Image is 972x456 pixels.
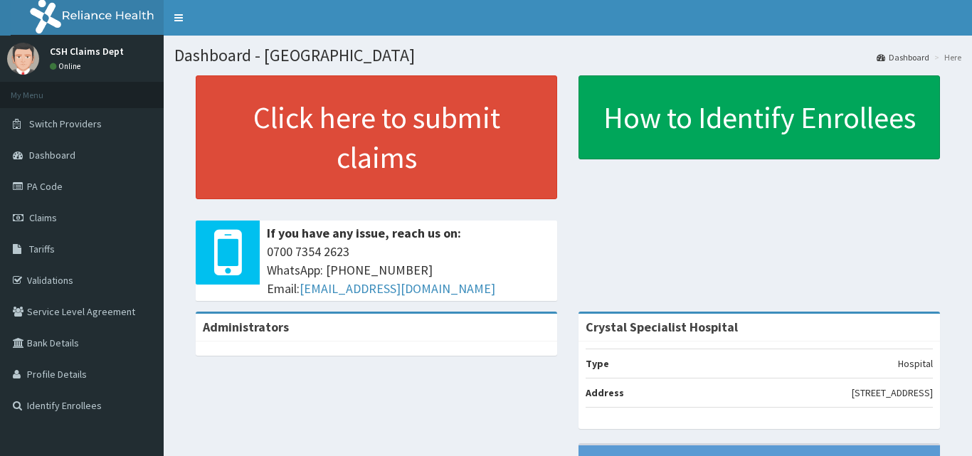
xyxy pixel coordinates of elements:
a: How to Identify Enrollees [579,75,940,159]
b: Address [586,386,624,399]
a: [EMAIL_ADDRESS][DOMAIN_NAME] [300,280,495,297]
a: Online [50,61,84,71]
p: [STREET_ADDRESS] [852,386,933,400]
p: CSH Claims Dept [50,46,124,56]
strong: Crystal Specialist Hospital [586,319,738,335]
a: Dashboard [877,51,929,63]
span: Switch Providers [29,117,102,130]
a: Click here to submit claims [196,75,557,199]
span: Claims [29,211,57,224]
b: If you have any issue, reach us on: [267,225,461,241]
span: Tariffs [29,243,55,255]
b: Administrators [203,319,289,335]
span: Dashboard [29,149,75,161]
h1: Dashboard - [GEOGRAPHIC_DATA] [174,46,961,65]
b: Type [586,357,609,370]
li: Here [931,51,961,63]
img: User Image [7,43,39,75]
span: 0700 7354 2623 WhatsApp: [PHONE_NUMBER] Email: [267,243,550,297]
p: Hospital [898,356,933,371]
